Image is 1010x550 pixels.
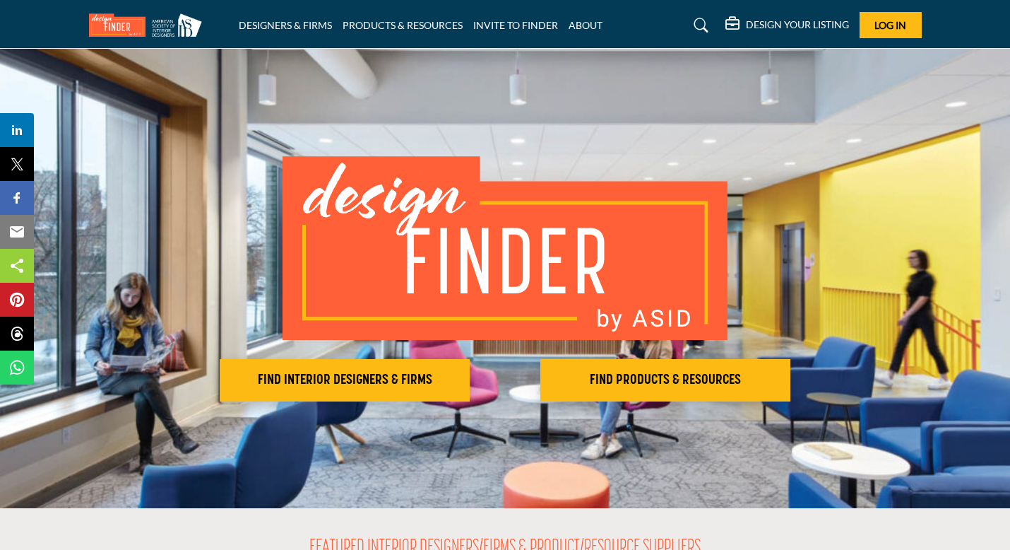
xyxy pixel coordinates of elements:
h5: DESIGN YOUR LISTING [746,18,849,31]
img: Site Logo [89,13,209,37]
img: image [283,156,727,340]
button: Log In [860,12,922,38]
div: DESIGN YOUR LISTING [725,17,849,34]
h2: FIND INTERIOR DESIGNERS & FIRMS [224,372,465,389]
h2: FIND PRODUCTS & RESOURCES [545,372,786,389]
a: Search [680,14,718,37]
a: INVITE TO FINDER [473,19,558,31]
span: Log In [874,19,906,31]
button: FIND PRODUCTS & RESOURCES [540,359,790,402]
a: DESIGNERS & FIRMS [239,19,332,31]
a: ABOUT [569,19,602,31]
a: PRODUCTS & RESOURCES [343,19,463,31]
button: FIND INTERIOR DESIGNERS & FIRMS [220,359,470,402]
